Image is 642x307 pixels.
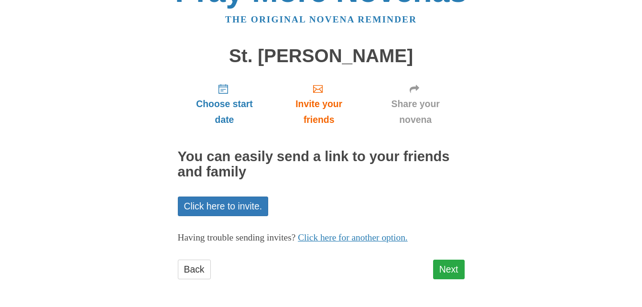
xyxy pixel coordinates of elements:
[178,149,465,180] h2: You can easily send a link to your friends and family
[178,260,211,279] a: Back
[225,14,417,24] a: The original novena reminder
[271,76,366,132] a: Invite your friends
[298,232,408,242] a: Click here for another option.
[367,76,465,132] a: Share your novena
[376,96,455,128] span: Share your novena
[178,232,296,242] span: Having trouble sending invites?
[178,197,269,216] a: Click here to invite.
[281,96,357,128] span: Invite your friends
[178,76,272,132] a: Choose start date
[187,96,262,128] span: Choose start date
[178,46,465,66] h1: St. [PERSON_NAME]
[433,260,465,279] a: Next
